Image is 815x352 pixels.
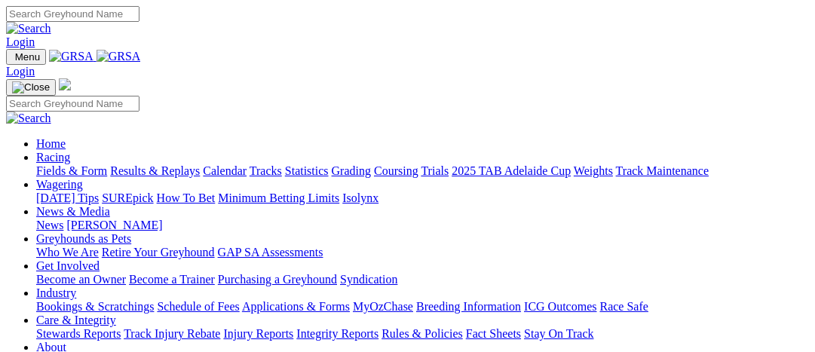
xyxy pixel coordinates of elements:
a: News [36,219,63,231]
a: Minimum Betting Limits [218,191,339,204]
span: Menu [15,51,40,63]
img: Search [6,112,51,125]
div: Wagering [36,191,809,205]
a: Track Maintenance [616,164,709,177]
a: GAP SA Assessments [218,246,323,259]
a: Bookings & Scratchings [36,300,154,313]
a: Coursing [374,164,418,177]
a: Greyhounds as Pets [36,232,131,245]
a: Care & Integrity [36,314,116,326]
a: Become an Owner [36,273,126,286]
a: [DATE] Tips [36,191,99,204]
a: [PERSON_NAME] [66,219,162,231]
a: Retire Your Greyhound [102,246,215,259]
a: Statistics [285,164,329,177]
img: logo-grsa-white.png [59,78,71,90]
a: How To Bet [157,191,216,204]
input: Search [6,6,139,22]
a: Stay On Track [524,327,593,340]
a: Stewards Reports [36,327,121,340]
input: Search [6,96,139,112]
a: Login [6,65,35,78]
a: Schedule of Fees [157,300,239,313]
a: Weights [574,164,613,177]
a: Fact Sheets [466,327,521,340]
div: News & Media [36,219,809,232]
a: Get Involved [36,259,100,272]
button: Toggle navigation [6,79,56,96]
a: Breeding Information [416,300,521,313]
button: Toggle navigation [6,49,46,65]
div: Racing [36,164,809,178]
a: SUREpick [102,191,153,204]
img: GRSA [49,50,93,63]
div: Greyhounds as Pets [36,246,809,259]
a: 2025 TAB Adelaide Cup [452,164,571,177]
a: Injury Reports [223,327,293,340]
a: Racing [36,151,70,164]
img: GRSA [97,50,141,63]
a: Become a Trainer [129,273,215,286]
a: Rules & Policies [381,327,463,340]
a: Track Injury Rebate [124,327,220,340]
a: ICG Outcomes [524,300,596,313]
a: Isolynx [342,191,378,204]
a: Home [36,137,66,150]
a: Wagering [36,178,83,191]
img: Search [6,22,51,35]
div: Get Involved [36,273,809,286]
a: Syndication [340,273,397,286]
div: Industry [36,300,809,314]
a: Fields & Form [36,164,107,177]
a: Industry [36,286,76,299]
a: Login [6,35,35,48]
a: Integrity Reports [296,327,378,340]
a: Grading [332,164,371,177]
a: Applications & Forms [242,300,350,313]
a: News & Media [36,205,110,218]
a: Purchasing a Greyhound [218,273,337,286]
a: Who We Are [36,246,99,259]
a: Calendar [203,164,247,177]
a: MyOzChase [353,300,413,313]
a: Results & Replays [110,164,200,177]
a: Race Safe [599,300,648,313]
a: Tracks [250,164,282,177]
div: Care & Integrity [36,327,809,341]
img: Close [12,81,50,93]
a: Trials [421,164,449,177]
